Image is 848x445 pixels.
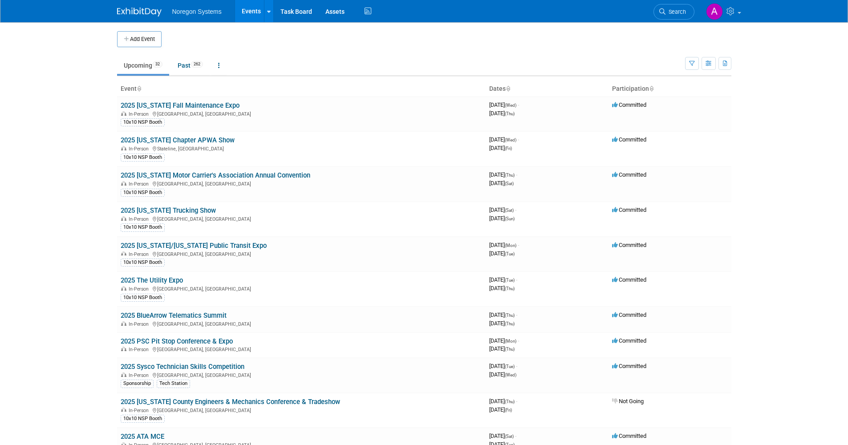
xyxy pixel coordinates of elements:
[129,146,151,152] span: In-Person
[129,181,151,187] span: In-Person
[171,57,210,74] a: Past262
[518,337,519,344] span: -
[121,408,126,412] img: In-Person Event
[505,399,515,404] span: (Thu)
[505,347,515,352] span: (Thu)
[121,101,239,109] a: 2025 [US_STATE] Fall Maintenance Expo
[505,146,512,151] span: (Fri)
[121,286,126,291] img: In-Person Event
[505,339,516,344] span: (Mon)
[516,398,517,405] span: -
[121,347,126,351] img: In-Person Event
[129,408,151,413] span: In-Person
[505,181,514,186] span: (Sat)
[505,434,514,439] span: (Sat)
[121,251,126,256] img: In-Person Event
[121,433,164,441] a: 2025 ATA MCE
[516,311,517,318] span: -
[518,242,519,248] span: -
[612,363,646,369] span: Committed
[153,61,162,68] span: 32
[121,180,482,187] div: [GEOGRAPHIC_DATA], [GEOGRAPHIC_DATA]
[121,136,235,144] a: 2025 [US_STATE] Chapter APWA Show
[665,8,686,15] span: Search
[505,408,512,413] span: (Fri)
[117,81,486,97] th: Event
[612,242,646,248] span: Committed
[489,311,517,318] span: [DATE]
[505,216,515,221] span: (Sun)
[612,276,646,283] span: Committed
[505,364,515,369] span: (Tue)
[121,321,126,326] img: In-Person Event
[612,337,646,344] span: Committed
[121,259,165,267] div: 10x10 NSP Booth
[137,85,141,92] a: Sort by Event Name
[489,285,515,291] span: [DATE]
[505,208,514,213] span: (Sat)
[121,320,482,327] div: [GEOGRAPHIC_DATA], [GEOGRAPHIC_DATA]
[121,294,165,302] div: 10x10 NSP Booth
[129,111,151,117] span: In-Person
[505,173,515,178] span: (Thu)
[706,3,723,20] img: Ali Connell
[121,250,482,257] div: [GEOGRAPHIC_DATA], [GEOGRAPHIC_DATA]
[515,433,516,439] span: -
[121,215,482,222] div: [GEOGRAPHIC_DATA], [GEOGRAPHIC_DATA]
[191,61,203,68] span: 262
[121,223,165,231] div: 10x10 NSP Booth
[129,321,151,327] span: In-Person
[121,406,482,413] div: [GEOGRAPHIC_DATA], [GEOGRAPHIC_DATA]
[649,85,653,92] a: Sort by Participation Type
[505,243,516,248] span: (Mon)
[518,136,519,143] span: -
[121,285,482,292] div: [GEOGRAPHIC_DATA], [GEOGRAPHIC_DATA]
[117,57,169,74] a: Upcoming32
[505,138,516,142] span: (Wed)
[121,372,126,377] img: In-Person Event
[486,81,609,97] th: Dates
[516,276,517,283] span: -
[505,111,515,116] span: (Thu)
[121,206,216,214] a: 2025 [US_STATE] Trucking Show
[489,276,517,283] span: [DATE]
[121,189,165,197] div: 10x10 NSP Booth
[129,251,151,257] span: In-Person
[516,363,517,369] span: -
[121,145,482,152] div: Stateline, [GEOGRAPHIC_DATA]
[489,398,517,405] span: [DATE]
[609,81,731,97] th: Participation
[505,103,516,108] span: (Wed)
[129,347,151,352] span: In-Person
[515,206,516,213] span: -
[129,286,151,292] span: In-Person
[121,181,126,186] img: In-Person Event
[489,320,515,327] span: [DATE]
[157,380,190,388] div: Tech Station
[117,31,162,47] button: Add Event
[121,345,482,352] div: [GEOGRAPHIC_DATA], [GEOGRAPHIC_DATA]
[505,313,515,318] span: (Thu)
[489,215,515,222] span: [DATE]
[489,171,517,178] span: [DATE]
[129,216,151,222] span: In-Person
[505,278,515,283] span: (Tue)
[653,4,694,20] a: Search
[612,101,646,108] span: Committed
[489,433,516,439] span: [DATE]
[117,8,162,16] img: ExhibitDay
[489,250,515,257] span: [DATE]
[489,337,519,344] span: [DATE]
[489,363,517,369] span: [DATE]
[121,311,227,320] a: 2025 BlueArrow Telematics Summit
[121,415,165,423] div: 10x10 NSP Booth
[121,337,233,345] a: 2025 PSC Pit Stop Conference & Expo
[489,371,516,378] span: [DATE]
[612,171,646,178] span: Committed
[505,251,515,256] span: (Tue)
[505,321,515,326] span: (Thu)
[121,276,183,284] a: 2025 The Utility Expo
[612,206,646,213] span: Committed
[612,136,646,143] span: Committed
[489,145,512,151] span: [DATE]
